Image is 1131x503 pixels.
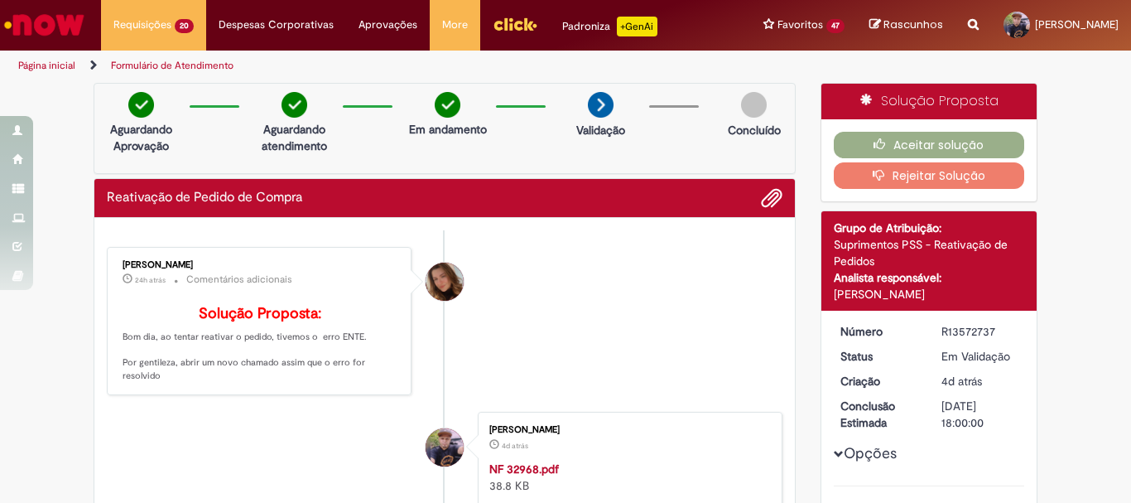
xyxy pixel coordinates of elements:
[135,275,166,285] span: 24h atrás
[254,121,334,154] p: Aguardando atendimento
[2,8,87,41] img: ServiceNow
[409,121,487,138] p: Em andamento
[826,19,845,33] span: 47
[777,17,823,33] span: Favoritos
[834,162,1025,189] button: Rejeitar Solução
[426,263,464,301] div: Gabriela Marchetti Ribessi
[869,17,943,33] a: Rascunhos
[588,92,614,118] img: arrow-next.png
[359,17,417,33] span: Aprovações
[562,17,657,36] div: Padroniza
[493,12,537,36] img: click_logo_yellow_360x200.png
[502,441,528,451] span: 4d atrás
[761,187,782,209] button: Adicionar anexos
[123,306,398,383] p: Bom dia, ao tentar reativar o pedido, tivemos o erro ENTE. Por gentileza, abrir um novo chamado a...
[828,348,930,365] dt: Status
[282,92,307,118] img: check-circle-green.png
[834,269,1025,286] div: Analista responsável:
[941,374,982,389] span: 4d atrás
[435,92,460,118] img: check-circle-green.png
[101,121,181,154] p: Aguardando Aprovação
[941,398,1018,431] div: [DATE] 18:00:00
[18,59,75,72] a: Página inicial
[941,373,1018,389] div: 27/09/2025 09:54:03
[12,51,742,81] ul: Trilhas de página
[175,19,194,33] span: 20
[1035,17,1119,31] span: [PERSON_NAME]
[186,273,292,287] small: Comentários adicionais
[489,462,559,476] a: NF 32968.pdf
[123,260,398,270] div: [PERSON_NAME]
[828,323,930,340] dt: Número
[489,461,765,494] div: 38.8 KB
[199,304,321,323] b: Solução Proposta:
[828,373,930,389] dt: Criação
[617,17,657,36] p: +GenAi
[741,92,767,118] img: img-circle-grey.png
[135,275,166,285] time: 30/09/2025 08:42:28
[426,428,464,467] div: Alessandro De Jesus Santos
[834,286,1025,302] div: [PERSON_NAME]
[113,17,171,33] span: Requisições
[111,59,233,72] a: Formulário de Atendimento
[107,191,302,206] h2: Reativação de Pedido de Compra Histórico de tíquete
[442,17,468,33] span: More
[828,398,930,431] dt: Conclusão Estimada
[941,323,1018,340] div: R13572737
[821,84,1037,119] div: Solução Proposta
[128,92,154,118] img: check-circle-green.png
[489,425,765,435] div: [PERSON_NAME]
[834,132,1025,158] button: Aceitar solução
[834,236,1025,269] div: Suprimentos PSS - Reativação de Pedidos
[941,374,982,389] time: 27/09/2025 09:54:03
[219,17,334,33] span: Despesas Corporativas
[728,122,781,138] p: Concluído
[502,441,528,451] time: 27/09/2025 09:53:54
[883,17,943,32] span: Rascunhos
[834,220,1025,236] div: Grupo de Atribuição:
[941,348,1018,365] div: Em Validação
[576,122,625,138] p: Validação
